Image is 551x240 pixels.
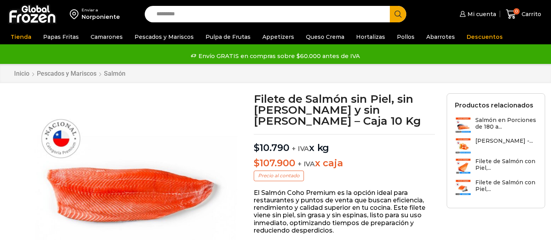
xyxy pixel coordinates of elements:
p: Precio al contado [254,171,304,181]
img: address-field-icon.svg [70,7,82,21]
a: [PERSON_NAME] -... [455,138,533,154]
span: $ [254,142,260,153]
div: Norponiente [82,13,120,21]
a: Papas Fritas [39,29,83,44]
a: Pulpa de Frutas [202,29,255,44]
span: 0 [513,8,520,15]
a: Descuentos [463,29,507,44]
button: Search button [390,6,406,22]
span: Mi cuenta [466,10,496,18]
a: Salmón [104,70,126,77]
p: x caja [254,158,435,169]
a: Hortalizas [352,29,389,44]
span: Carrito [520,10,541,18]
p: x kg [254,134,435,154]
p: El Salmón Coho Premium es la opción ideal para restaurantes y puntos de venta que buscan eficienc... [254,189,435,234]
a: Pollos [393,29,418,44]
a: Pescados y Mariscos [131,29,198,44]
a: 0 Carrito [504,5,543,24]
h1: Filete de Salmón sin Piel, sin [PERSON_NAME] y sin [PERSON_NAME] – Caja 10 Kg [254,93,435,126]
a: Queso Crema [302,29,348,44]
h3: [PERSON_NAME] -... [475,138,533,144]
a: Abarrotes [422,29,459,44]
span: $ [254,157,260,169]
div: Enviar a [82,7,120,13]
h3: Salmón en Porciones de 180 a... [475,117,537,130]
a: Inicio [14,70,30,77]
bdi: 107.900 [254,157,295,169]
a: Mi cuenta [458,6,496,22]
a: Filete de Salmón con Piel,... [455,179,537,196]
a: Pescados y Mariscos [36,70,97,77]
a: Camarones [87,29,127,44]
a: Tienda [7,29,35,44]
a: Filete de Salmón con Piel,... [455,158,537,175]
h3: Filete de Salmón con Piel,... [475,158,537,171]
h3: Filete de Salmón con Piel,... [475,179,537,193]
h2: Productos relacionados [455,102,533,109]
span: + IVA [292,145,309,153]
bdi: 10.790 [254,142,289,153]
nav: Breadcrumb [14,70,126,77]
a: Appetizers [258,29,298,44]
a: Salmón en Porciones de 180 a... [455,117,537,134]
span: + IVA [298,160,315,168]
